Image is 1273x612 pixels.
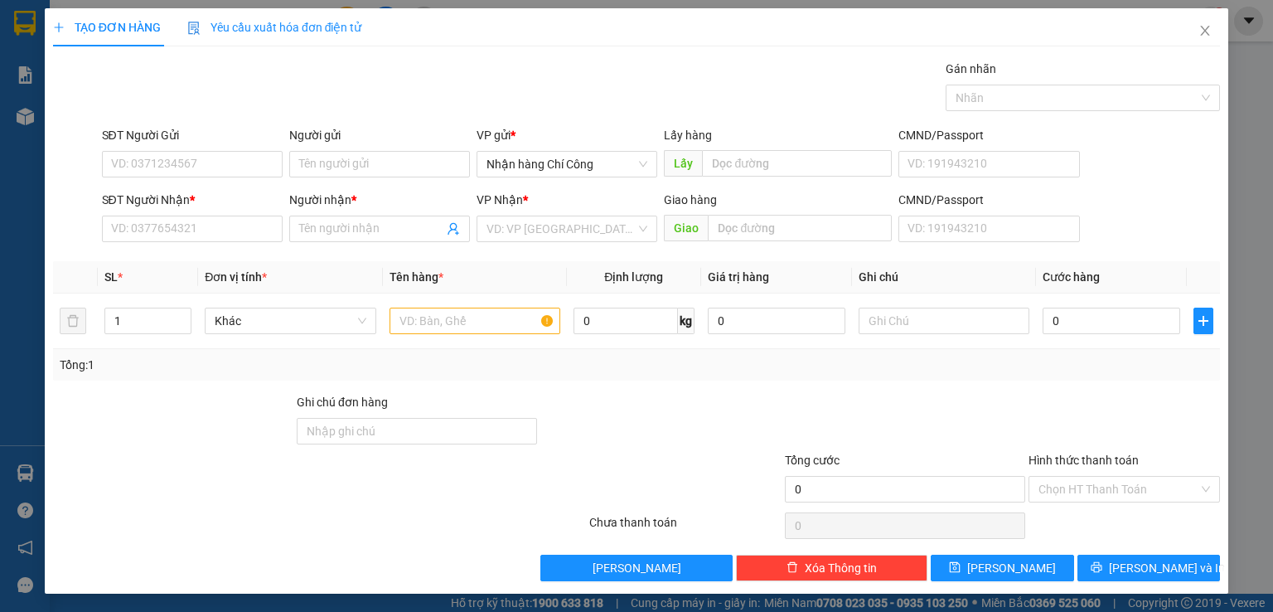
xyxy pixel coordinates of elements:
[785,454,840,467] span: Tổng cước
[708,308,845,334] input: 0
[1182,8,1228,55] button: Close
[205,270,267,284] span: Đơn vị tính
[53,22,65,33] span: plus
[1194,314,1212,328] span: plus
[859,308,1029,334] input: Ghi Chú
[664,150,702,177] span: Lấy
[477,126,657,144] div: VP gửi
[664,129,712,142] span: Lấy hàng
[946,62,996,75] label: Gán nhãn
[60,308,86,334] button: delete
[1109,559,1225,577] span: [PERSON_NAME] và In
[736,555,927,581] button: deleteXóa Thông tin
[593,559,681,577] span: [PERSON_NAME]
[104,270,118,284] span: SL
[187,21,362,34] span: Yêu cầu xuất hóa đơn điện tử
[949,561,961,575] span: save
[540,555,732,581] button: [PERSON_NAME]
[898,191,1079,209] div: CMND/Passport
[1029,454,1139,467] label: Hình thức thanh toán
[664,215,708,241] span: Giao
[53,21,161,34] span: TẠO ĐƠN HÀNG
[604,270,663,284] span: Định lượng
[289,126,470,144] div: Người gửi
[664,193,717,206] span: Giao hàng
[1091,561,1102,575] span: printer
[390,270,443,284] span: Tên hàng
[898,126,1079,144] div: CMND/Passport
[187,22,201,35] img: icon
[708,270,769,284] span: Giá trị hàng
[390,308,560,334] input: VD: Bàn, Ghế
[1198,24,1212,37] span: close
[588,513,782,542] div: Chưa thanh toán
[1193,308,1213,334] button: plus
[477,193,523,206] span: VP Nhận
[967,559,1056,577] span: [PERSON_NAME]
[60,356,492,374] div: Tổng: 1
[289,191,470,209] div: Người nhận
[297,418,537,444] input: Ghi chú đơn hàng
[708,215,892,241] input: Dọc đường
[805,559,877,577] span: Xóa Thông tin
[931,555,1074,581] button: save[PERSON_NAME]
[852,261,1036,294] th: Ghi chú
[486,152,647,177] span: Nhận hàng Chí Công
[1077,555,1221,581] button: printer[PERSON_NAME] và In
[102,126,283,144] div: SĐT Người Gửi
[447,222,460,236] span: user-add
[678,308,695,334] span: kg
[297,396,388,409] label: Ghi chú đơn hàng
[215,308,365,333] span: Khác
[1043,270,1100,284] span: Cước hàng
[102,191,283,209] div: SĐT Người Nhận
[702,150,892,177] input: Dọc đường
[787,561,798,575] span: delete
